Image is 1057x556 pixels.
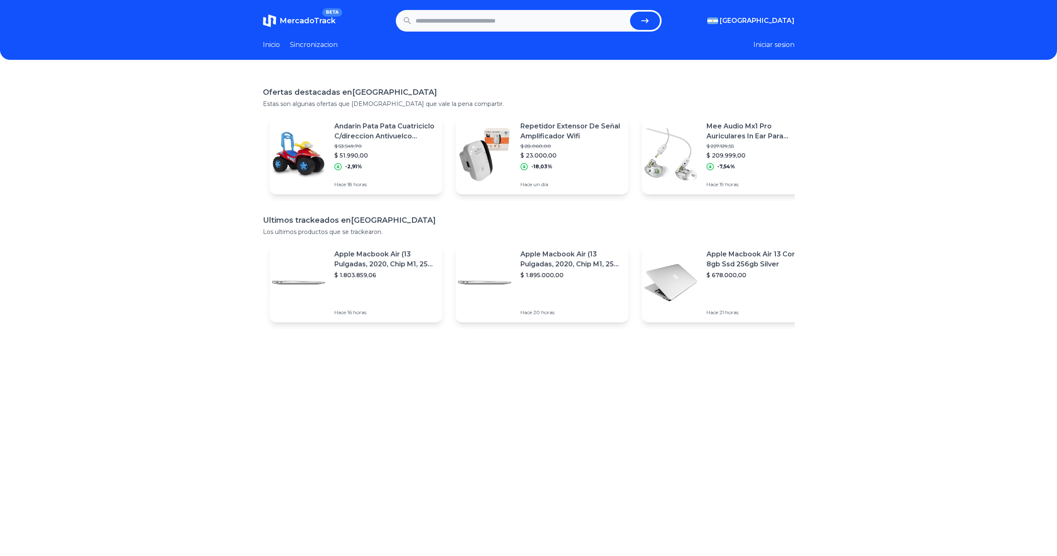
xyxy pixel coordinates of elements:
[717,163,735,170] p: -7,54%
[753,40,795,50] button: Iniciar sesion
[270,125,328,184] img: Featured image
[720,16,795,26] span: [GEOGRAPHIC_DATA]
[263,214,795,226] h1: Ultimos trackeados en [GEOGRAPHIC_DATA]
[706,249,808,269] p: Apple Macbook Air 13 Core I5 8gb Ssd 256gb Silver
[642,243,814,322] a: Featured imageApple Macbook Air 13 Core I5 8gb Ssd 256gb Silver$ 678.000,00Hace 21 horas
[456,253,514,312] img: Featured image
[707,16,795,26] button: [GEOGRAPHIC_DATA]
[263,86,795,98] h1: Ofertas destacadas en [GEOGRAPHIC_DATA]
[263,40,280,50] a: Inicio
[706,181,808,188] p: Hace 19 horas
[707,17,718,24] img: Argentina
[706,143,808,150] p: $ 227.129,55
[706,271,808,279] p: $ 678.000,00
[706,309,808,316] p: Hace 21 horas
[531,163,552,170] p: -18,03%
[520,121,622,141] p: Repetidor Extensor De Señal Amplificador Wifi
[706,121,808,141] p: Mee Audio Mx1 Pro Auriculares In Ear Para Monitoreo
[263,228,795,236] p: Los ultimos productos que se trackearon.
[263,100,795,108] p: Estas son algunas ofertas que [DEMOGRAPHIC_DATA] que vale la pena compartir.
[642,125,700,184] img: Featured image
[334,181,436,188] p: Hace 18 horas
[642,115,814,194] a: Featured imageMee Audio Mx1 Pro Auriculares In Ear Para Monitoreo$ 227.129,55$ 209.999,00-7,54%Ha...
[290,40,338,50] a: Sincronizacion
[456,115,628,194] a: Featured imageRepetidor Extensor De Señal Amplificador Wifi$ 28.060,00$ 23.000,00-18,03%Hace un día
[345,163,362,170] p: -2,91%
[270,253,328,312] img: Featured image
[334,249,436,269] p: Apple Macbook Air (13 Pulgadas, 2020, Chip M1, 256 Gb De Ssd, 8 Gb De Ram) - Plata
[520,271,622,279] p: $ 1.895.000,00
[334,271,436,279] p: $ 1.803.859,06
[456,243,628,322] a: Featured imageApple Macbook Air (13 Pulgadas, 2020, Chip M1, 256 Gb De Ssd, 8 Gb De Ram) - Plata$...
[520,249,622,269] p: Apple Macbook Air (13 Pulgadas, 2020, Chip M1, 256 Gb De Ssd, 8 Gb De Ram) - Plata
[520,181,622,188] p: Hace un día
[270,243,442,322] a: Featured imageApple Macbook Air (13 Pulgadas, 2020, Chip M1, 256 Gb De Ssd, 8 Gb De Ram) - Plata$...
[263,14,336,27] a: MercadoTrackBETA
[706,151,808,160] p: $ 209.999,00
[334,121,436,141] p: Andarin Pata Pata Cuatriciclo C/direccion Antivuelco Fuerte
[334,151,436,160] p: $ 51.990,00
[520,309,622,316] p: Hace 20 horas
[642,253,700,312] img: Featured image
[334,309,436,316] p: Hace 16 horas
[280,16,336,25] span: MercadoTrack
[520,143,622,150] p: $ 28.060,00
[270,115,442,194] a: Featured imageAndarin Pata Pata Cuatriciclo C/direccion Antivuelco Fuerte$ 53.549,70$ 51.990,00-2...
[334,143,436,150] p: $ 53.549,70
[322,8,342,17] span: BETA
[263,14,276,27] img: MercadoTrack
[456,125,514,184] img: Featured image
[520,151,622,160] p: $ 23.000,00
